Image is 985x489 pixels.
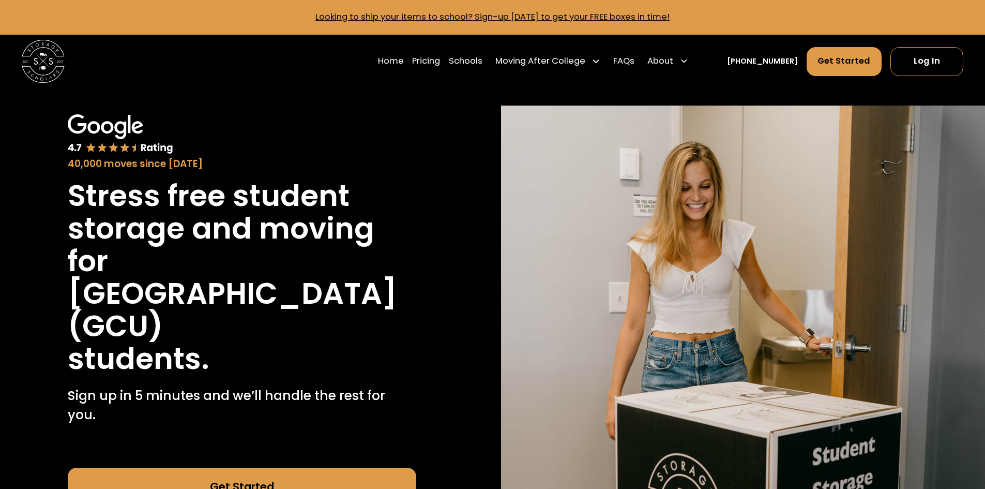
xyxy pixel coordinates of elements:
img: Storage Scholars main logo [22,40,65,83]
a: [PHONE_NUMBER] [727,56,798,67]
div: About [647,55,673,68]
a: Get Started [807,47,882,76]
a: Pricing [412,46,440,76]
a: FAQs [613,46,634,76]
div: Moving After College [491,46,605,76]
h1: Stress free student storage and moving for [68,180,416,277]
h1: students. [68,343,209,375]
div: Moving After College [495,55,585,68]
div: About [643,46,693,76]
img: Google 4.7 star rating [68,114,173,155]
a: home [22,40,65,83]
h1: [GEOGRAPHIC_DATA] (GCU) [68,277,416,343]
p: Sign up in 5 minutes and we’ll handle the rest for you. [68,386,416,425]
a: Looking to ship your items to school? Sign-up [DATE] to get your FREE boxes in time! [315,11,670,23]
a: Log In [890,47,963,76]
a: Home [378,46,404,76]
div: 40,000 moves since [DATE] [68,157,416,171]
a: Schools [449,46,482,76]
